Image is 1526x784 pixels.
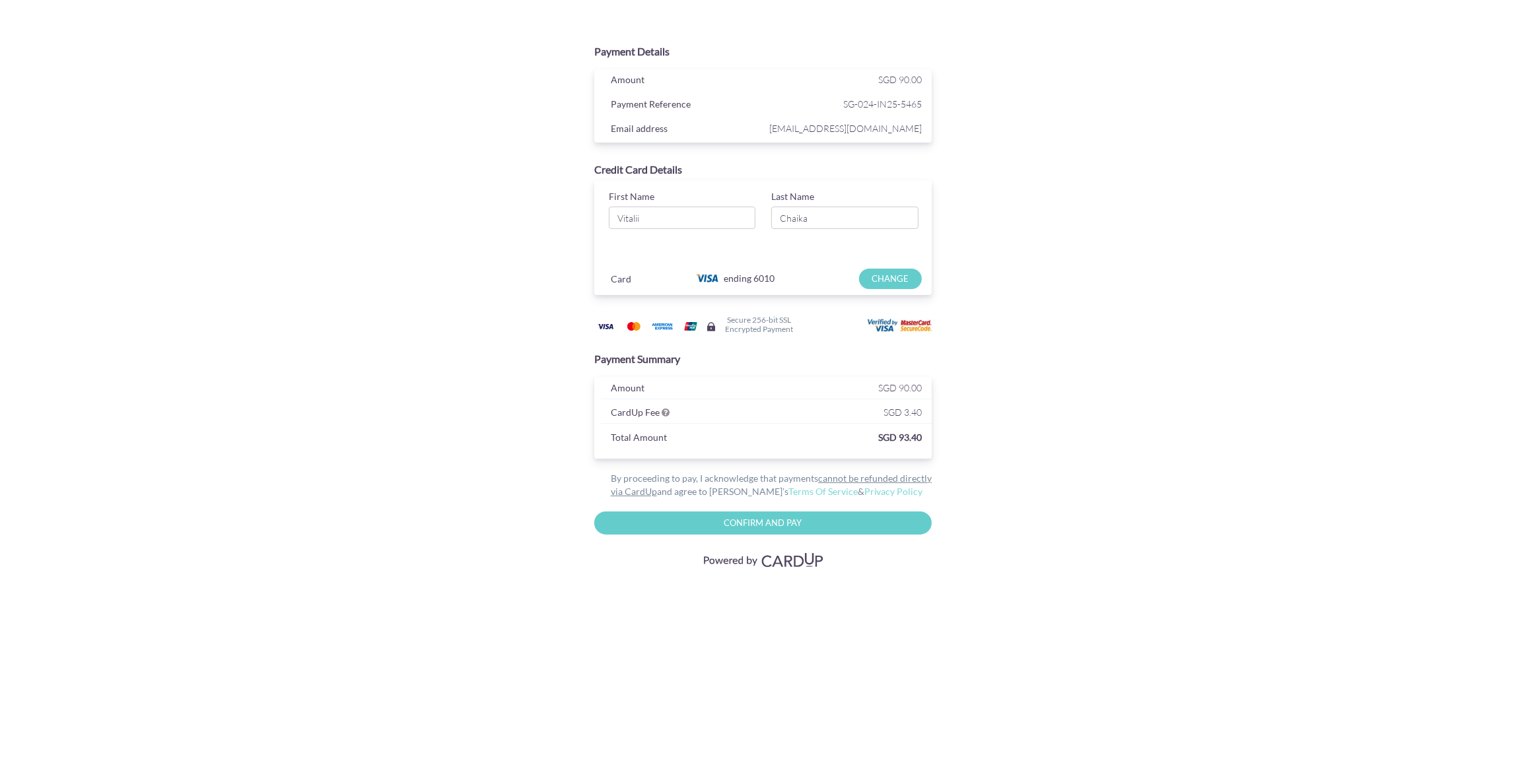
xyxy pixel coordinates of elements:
[724,269,751,288] span: ending
[601,96,767,115] div: Payment Reference
[766,404,932,424] div: SGD 3.40
[601,71,767,91] div: Amount
[878,382,922,393] span: SGD 90.00
[771,190,814,203] label: Last Name
[601,271,683,290] div: Card
[601,120,767,140] div: Email address
[594,162,932,178] div: Credit Card Details
[697,548,829,572] img: Visa, Mastercard
[711,429,932,449] div: SGD 93.40
[766,120,922,137] span: [EMAIL_ADDRESS][DOMAIN_NAME]
[594,44,932,59] div: Payment Details
[609,190,654,203] label: First Name
[594,472,932,498] div: By proceeding to pay, I acknowledge that payments and agree to [PERSON_NAME]’s &
[592,318,619,335] img: Visa
[774,239,924,263] iframe: Secure card security code input frame
[601,404,767,424] div: CardUp Fee
[609,239,759,263] iframe: Secure card expiration date input frame
[601,429,711,449] div: Total Amount
[649,318,676,335] img: American Express
[878,74,922,85] span: SGD 90.00
[621,318,647,335] img: Mastercard
[677,318,704,335] img: Union Pay
[788,486,858,497] a: Terms Of Service
[868,319,934,333] img: User card
[766,96,922,112] span: SG-024-IN25-5465
[594,352,932,367] div: Payment Summary
[594,511,932,535] input: Confirm and Pay
[753,273,775,284] span: 6010
[725,315,793,333] h6: Secure 256-bit SSL Encrypted Payment
[706,321,716,332] img: Secure lock
[864,486,923,497] a: Privacy Policy
[601,379,767,399] div: Amount
[859,269,922,289] input: CHANGE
